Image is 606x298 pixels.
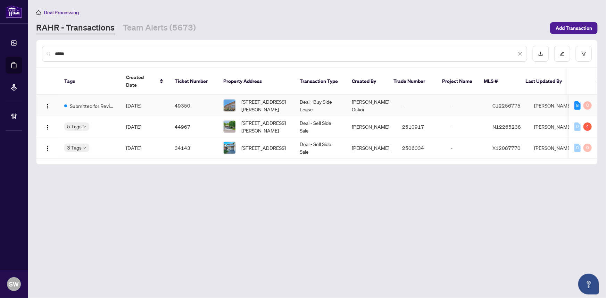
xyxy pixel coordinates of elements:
span: [PERSON_NAME] [352,124,389,130]
div: 4 [583,122,592,131]
img: thumbnail-img [224,142,235,154]
td: [PERSON_NAME] [529,137,581,159]
td: 34143 [169,137,218,159]
button: Logo [42,121,53,132]
span: Submitted for Review [70,102,115,110]
span: [DATE] [126,102,141,109]
th: Trade Number [388,68,437,95]
span: Add Transaction [556,23,592,34]
div: 0 [574,144,581,152]
div: 0 [583,144,592,152]
img: logo [6,5,22,18]
td: Deal - Sell Side Sale [294,116,346,137]
span: edit [560,51,565,56]
span: C12256775 [492,102,521,109]
span: Deal Processing [44,9,79,16]
span: SW [9,279,19,289]
span: [PERSON_NAME] [352,145,389,151]
span: [STREET_ADDRESS] [241,144,286,152]
span: 5 Tags [67,122,82,130]
th: Project Name [437,68,478,95]
td: 2510917 [397,116,445,137]
button: filter [576,46,592,62]
td: - [397,95,445,116]
a: Team Alerts (5673) [123,22,196,34]
td: 44967 [169,116,218,137]
th: Ticket Number [169,68,218,95]
span: [PERSON_NAME]-Oskoi [352,99,391,112]
th: MLS # [478,68,520,95]
td: 2506034 [397,137,445,159]
button: download [533,46,549,62]
button: Logo [42,142,53,153]
th: Tags [59,68,121,95]
img: thumbnail-img [224,121,235,133]
button: Logo [42,100,53,111]
td: - [445,116,487,137]
td: - [445,137,487,159]
span: down [83,146,86,150]
button: Open asap [578,274,599,295]
span: 3 Tags [67,144,82,152]
a: RAHR - Transactions [36,22,115,34]
img: Logo [45,103,50,109]
span: Created Date [126,74,155,89]
td: Deal - Buy Side Lease [294,95,346,116]
td: [PERSON_NAME] [529,116,581,137]
img: Logo [45,146,50,151]
span: [DATE] [126,145,141,151]
th: Last Updated By [520,68,572,95]
td: 49350 [169,95,218,116]
th: Created Date [121,68,169,95]
th: Created By [346,68,388,95]
span: [STREET_ADDRESS][PERSON_NAME] [241,119,289,134]
span: [STREET_ADDRESS][PERSON_NAME] [241,98,289,113]
span: down [83,125,86,128]
div: 0 [574,122,581,131]
span: home [36,10,41,15]
span: filter [581,51,586,56]
th: Transaction Type [294,68,346,95]
span: [DATE] [126,124,141,130]
button: Add Transaction [550,22,598,34]
div: 8 [574,101,581,110]
img: Logo [45,125,50,130]
span: download [538,51,543,56]
td: Deal - Sell Side Sale [294,137,346,159]
span: X12087770 [492,145,521,151]
button: edit [554,46,570,62]
td: - [445,95,487,116]
span: N12265238 [492,124,521,130]
span: close [518,51,523,56]
th: Property Address [218,68,294,95]
img: thumbnail-img [224,100,235,111]
div: 0 [583,101,592,110]
td: [PERSON_NAME] [529,95,581,116]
